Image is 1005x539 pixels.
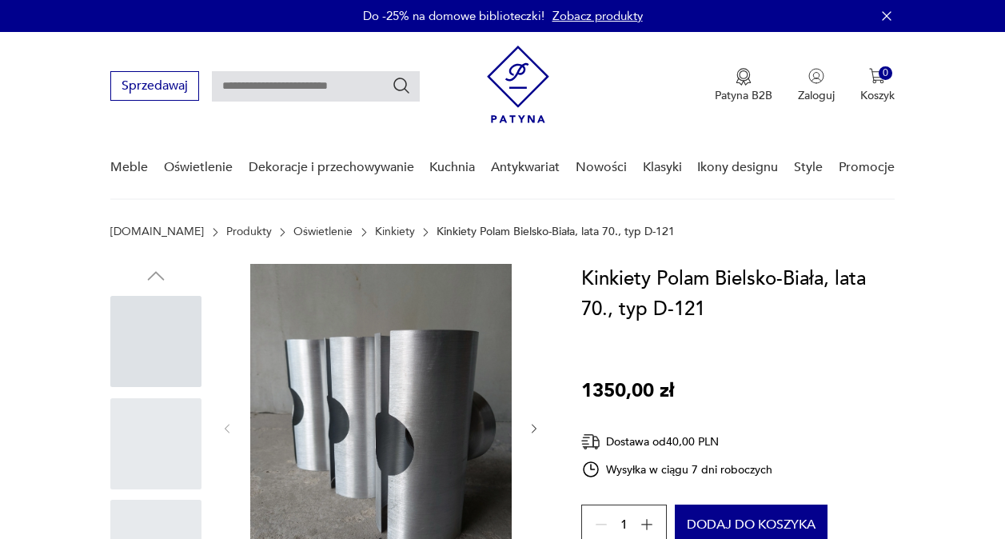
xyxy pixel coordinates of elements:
a: Ikony designu [697,137,778,198]
button: Zaloguj [798,68,835,103]
div: Dostawa od 40,00 PLN [581,432,773,452]
p: Patyna B2B [715,88,772,103]
button: Sprzedawaj [110,71,199,101]
a: Zobacz produkty [552,8,643,24]
p: 1350,00 zł [581,376,674,406]
a: Kuchnia [429,137,475,198]
a: Ikona medaluPatyna B2B [715,68,772,103]
a: Dekoracje i przechowywanie [249,137,414,198]
img: Ikonka użytkownika [808,68,824,84]
img: Patyna - sklep z meblami i dekoracjami vintage [487,46,549,123]
a: Oświetlenie [293,226,353,238]
div: 0 [879,66,892,80]
button: 0Koszyk [860,68,895,103]
a: Antykwariat [491,137,560,198]
a: Nowości [576,137,627,198]
p: Koszyk [860,88,895,103]
button: Szukaj [392,76,411,95]
img: Ikona dostawy [581,432,600,452]
a: Promocje [839,137,895,198]
div: Wysyłka w ciągu 7 dni roboczych [581,460,773,479]
a: Sprzedawaj [110,82,199,93]
p: Kinkiety Polam Bielsko-Biała, lata 70., typ D-121 [437,226,675,238]
a: Oświetlenie [164,137,233,198]
p: Do -25% na domowe biblioteczki! [363,8,544,24]
a: Style [794,137,823,198]
span: 1 [620,520,628,530]
img: Ikona medalu [736,68,752,86]
a: Klasyki [643,137,682,198]
button: Patyna B2B [715,68,772,103]
p: Zaloguj [798,88,835,103]
a: Produkty [226,226,272,238]
a: Kinkiety [375,226,415,238]
a: [DOMAIN_NAME] [110,226,204,238]
a: Meble [110,137,148,198]
h1: Kinkiety Polam Bielsko-Biała, lata 70., typ D-121 [581,264,895,325]
img: Ikona koszyka [869,68,885,84]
